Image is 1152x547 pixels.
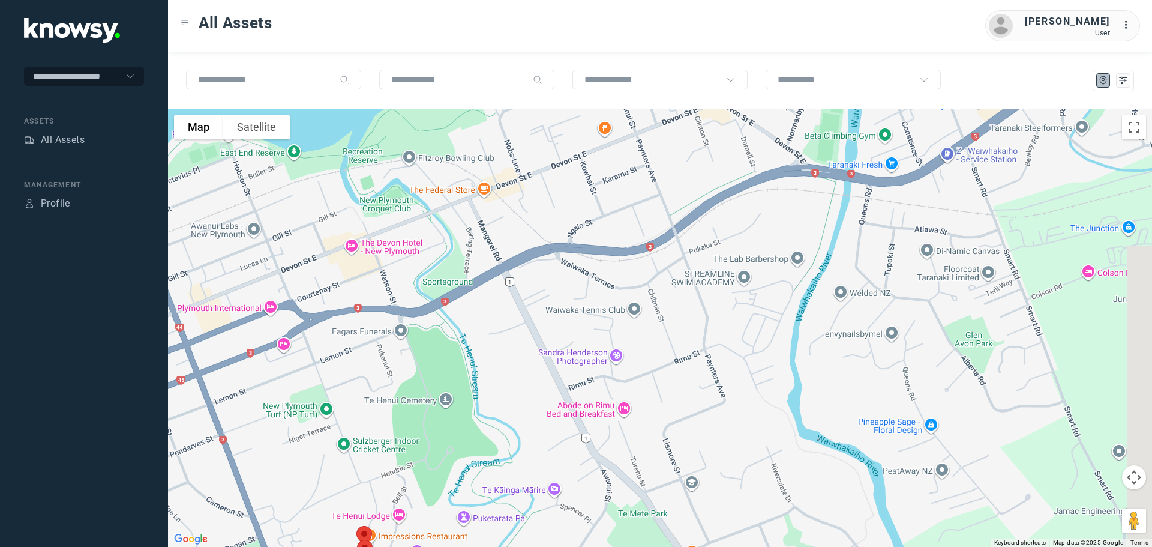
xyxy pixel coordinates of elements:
[24,18,120,43] img: Application Logo
[1053,539,1123,546] span: Map data ©2025 Google
[989,14,1013,38] img: avatar.png
[533,75,542,85] div: Search
[1122,115,1146,139] button: Toggle fullscreen view
[24,134,35,145] div: Assets
[1122,18,1136,34] div: :
[24,180,144,190] div: Management
[1025,14,1110,29] div: [PERSON_NAME]
[1122,509,1146,533] button: Drag Pegman onto the map to open Street View
[174,115,223,139] button: Show street map
[199,12,272,34] span: All Assets
[994,539,1046,547] button: Keyboard shortcuts
[24,133,85,147] a: AssetsAll Assets
[171,531,211,547] a: Open this area in Google Maps (opens a new window)
[41,133,85,147] div: All Assets
[1098,75,1109,86] div: Map
[1122,465,1146,489] button: Map camera controls
[24,196,70,211] a: ProfileProfile
[24,116,144,127] div: Assets
[1122,18,1136,32] div: :
[171,531,211,547] img: Google
[181,19,189,27] div: Toggle Menu
[1118,75,1129,86] div: List
[24,198,35,209] div: Profile
[340,75,349,85] div: Search
[1123,20,1135,29] tspan: ...
[1130,539,1148,546] a: Terms (opens in new tab)
[223,115,290,139] button: Show satellite imagery
[41,196,70,211] div: Profile
[1025,29,1110,37] div: User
